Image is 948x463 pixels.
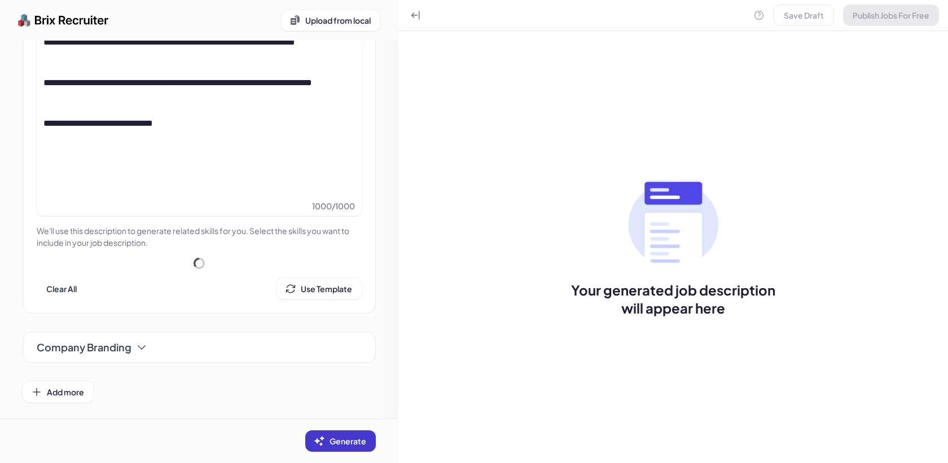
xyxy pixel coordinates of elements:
button: Use Template [276,278,362,299]
span: Add more [47,387,84,397]
img: logo [18,9,109,32]
span: Your generated job description will appear here [563,281,783,317]
span: Company Branding [37,339,131,355]
span: 1000 / 1000 [312,200,355,211]
img: no txt [628,177,718,267]
button: Generate [305,430,376,452]
span: Generate [330,436,366,446]
button: Clear All [37,278,86,299]
span: Upload from local [305,15,371,25]
button: Upload from local [281,10,380,31]
p: We'll use this description to generate related skills for you. Select the skills you want to incl... [37,225,362,249]
span: Use Template [301,284,352,294]
button: Add more [23,381,94,403]
span: Clear All [46,284,77,294]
